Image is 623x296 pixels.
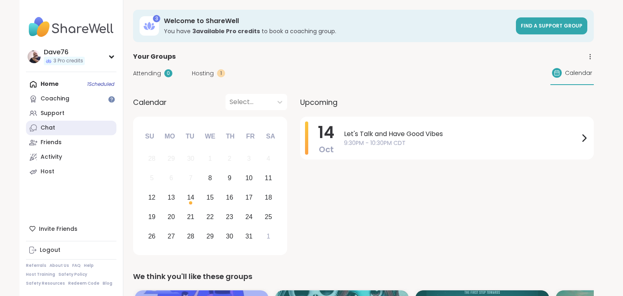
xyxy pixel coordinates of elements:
[192,69,214,78] span: Hosting
[26,221,116,236] div: Invite Friends
[245,231,253,242] div: 31
[133,52,176,62] span: Your Groups
[26,121,116,135] a: Chat
[41,95,69,103] div: Coaching
[202,208,219,226] div: Choose Wednesday, October 22nd, 2025
[26,281,65,286] a: Safety Resources
[49,263,69,268] a: About Us
[26,243,116,258] a: Logout
[72,263,81,268] a: FAQ
[260,170,277,187] div: Choose Saturday, October 11th, 2025
[26,106,116,121] a: Support
[141,128,159,145] div: Su
[133,271,594,282] div: We think you'll like these groups
[148,211,155,222] div: 19
[143,150,161,168] div: Not available Sunday, September 28th, 2025
[41,138,62,147] div: Friends
[26,92,116,106] a: Coaching
[26,164,116,179] a: Host
[240,150,258,168] div: Not available Friday, October 3rd, 2025
[318,121,334,144] span: 14
[26,272,55,277] a: Host Training
[161,128,178,145] div: Mo
[206,231,214,242] div: 29
[260,228,277,245] div: Choose Saturday, November 1st, 2025
[565,69,592,77] span: Calendar
[300,97,337,108] span: Upcoming
[226,211,233,222] div: 23
[521,22,582,29] span: Find a support group
[150,172,154,183] div: 5
[221,150,238,168] div: Not available Thursday, October 2nd, 2025
[163,228,180,245] div: Choose Monday, October 27th, 2025
[206,211,214,222] div: 22
[319,144,334,155] span: Oct
[240,189,258,207] div: Choose Friday, October 17th, 2025
[103,281,112,286] a: Blog
[221,128,239,145] div: Th
[265,211,272,222] div: 25
[168,192,175,203] div: 13
[26,135,116,150] a: Friends
[202,189,219,207] div: Choose Wednesday, October 15th, 2025
[148,192,155,203] div: 12
[265,172,272,183] div: 11
[221,228,238,245] div: Choose Thursday, October 30th, 2025
[260,189,277,207] div: Choose Saturday, October 18th, 2025
[26,13,116,41] img: ShareWell Nav Logo
[240,208,258,226] div: Choose Friday, October 24th, 2025
[344,129,579,139] span: Let's Talk and Have Good Vibes
[143,189,161,207] div: Choose Sunday, October 12th, 2025
[41,109,64,117] div: Support
[168,231,175,242] div: 27
[108,96,115,102] iframe: Spotlight
[228,153,231,164] div: 2
[54,57,83,64] span: 3 Pro credits
[208,153,212,164] div: 1
[221,170,238,187] div: Choose Thursday, October 9th, 2025
[240,170,258,187] div: Choose Friday, October 10th, 2025
[163,170,180,187] div: Not available Monday, October 6th, 2025
[228,172,231,183] div: 9
[266,153,270,164] div: 4
[260,208,277,226] div: Choose Saturday, October 25th, 2025
[516,17,587,34] a: Find a support group
[221,189,238,207] div: Choose Thursday, October 16th, 2025
[245,211,253,222] div: 24
[206,192,214,203] div: 15
[41,124,55,132] div: Chat
[201,128,219,145] div: We
[182,208,200,226] div: Choose Tuesday, October 21st, 2025
[182,228,200,245] div: Choose Tuesday, October 28th, 2025
[133,97,167,108] span: Calendar
[163,150,180,168] div: Not available Monday, September 29th, 2025
[68,281,99,286] a: Redeem Code
[142,149,278,246] div: month 2025-10
[84,263,94,268] a: Help
[192,27,260,35] b: 3 available Pro credit s
[221,208,238,226] div: Choose Thursday, October 23rd, 2025
[182,170,200,187] div: Not available Tuesday, October 7th, 2025
[28,50,41,63] img: Dave76
[148,231,155,242] div: 26
[163,208,180,226] div: Choose Monday, October 20th, 2025
[260,150,277,168] div: Not available Saturday, October 4th, 2025
[170,172,173,183] div: 6
[202,170,219,187] div: Choose Wednesday, October 8th, 2025
[202,228,219,245] div: Choose Wednesday, October 29th, 2025
[41,168,54,176] div: Host
[153,15,160,22] div: 3
[241,128,259,145] div: Fr
[187,231,194,242] div: 28
[164,27,511,35] h3: You have to book a coaching group.
[181,128,199,145] div: Tu
[168,211,175,222] div: 20
[247,153,251,164] div: 3
[44,48,85,57] div: Dave76
[217,69,225,77] div: 1
[189,172,193,183] div: 7
[143,208,161,226] div: Choose Sunday, October 19th, 2025
[187,192,194,203] div: 14
[133,69,161,78] span: Attending
[208,172,212,183] div: 8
